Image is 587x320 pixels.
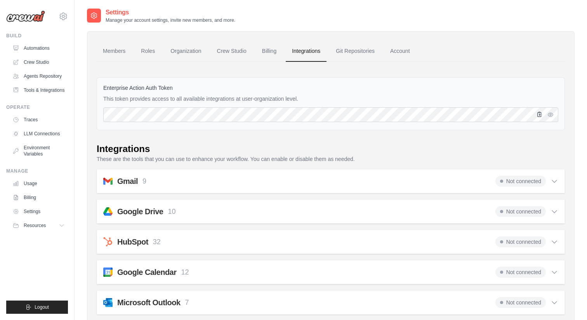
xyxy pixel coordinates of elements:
a: Crew Studio [211,41,253,62]
img: hubspot.svg [103,237,113,247]
button: Resources [9,219,68,232]
img: googleCalendar.svg [103,268,113,277]
img: Logo [6,10,45,22]
span: Resources [24,222,46,229]
span: Not connected [495,267,546,278]
h2: Settings [106,8,235,17]
p: These are the tools that you can use to enhance your workflow. You can enable or disable them as ... [97,155,565,163]
a: Settings [9,205,68,218]
a: Git Repositories [330,41,381,62]
p: 9 [142,176,146,187]
span: Not connected [495,176,546,187]
p: 10 [168,206,175,217]
a: Billing [9,191,68,204]
a: Agents Repository [9,70,68,82]
div: Build [6,33,68,39]
label: Enterprise Action Auth Token [103,84,558,92]
p: 32 [153,237,161,247]
a: Automations [9,42,68,54]
span: Logout [35,304,49,310]
a: Members [97,41,132,62]
img: gmail.svg [103,177,113,186]
a: Organization [164,41,207,62]
a: Account [384,41,416,62]
h2: Microsoft Outlook [117,297,181,308]
img: googledrive.svg [103,207,113,216]
div: Manage [6,168,68,174]
p: This token provides access to all available integrations at user-organization level. [103,95,558,103]
div: Integrations [97,143,150,155]
a: Roles [135,41,161,62]
a: Crew Studio [9,56,68,68]
a: LLM Connections [9,128,68,140]
a: Integrations [286,41,326,62]
a: Environment Variables [9,142,68,160]
a: Tools & Integrations [9,84,68,96]
button: Logout [6,301,68,314]
span: Not connected [495,236,546,247]
p: 12 [181,267,189,278]
div: Operate [6,104,68,110]
h2: Google Calendar [117,267,177,278]
a: Billing [256,41,283,62]
h2: Google Drive [117,206,163,217]
p: 7 [185,297,189,308]
span: Not connected [495,297,546,308]
a: Usage [9,177,68,190]
span: Not connected [495,206,546,217]
h2: Gmail [117,176,138,187]
img: outlook.svg [103,298,113,307]
p: Manage your account settings, invite new members, and more. [106,17,235,23]
a: Traces [9,114,68,126]
h2: HubSpot [117,236,148,247]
